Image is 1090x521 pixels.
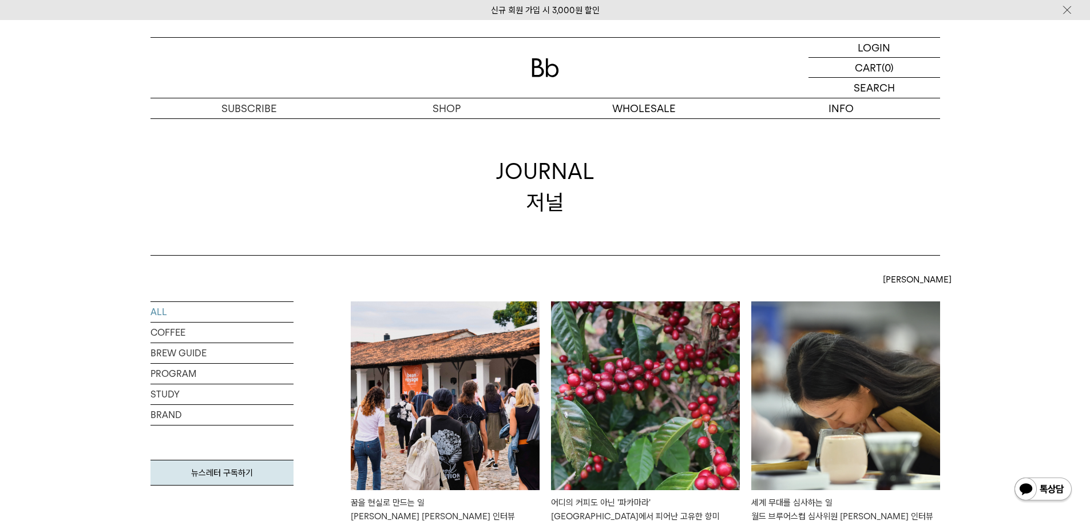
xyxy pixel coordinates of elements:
[882,58,894,77] p: (0)
[150,384,294,404] a: STUDY
[1013,476,1073,504] img: 카카오톡 채널 1:1 채팅 버튼
[808,38,940,58] a: LOGIN
[150,343,294,363] a: BREW GUIDE
[491,5,600,15] a: 신규 회원 가입 시 3,000원 할인
[150,323,294,343] a: COFFEE
[808,58,940,78] a: CART (0)
[532,58,559,77] img: 로고
[854,78,895,98] p: SEARCH
[150,460,294,486] a: 뉴스레터 구독하기
[551,301,740,490] img: 어디의 커피도 아닌 '파카마라'엘살바도르에서 피어난 고유한 향미
[743,98,940,118] p: INFO
[150,98,348,118] a: SUBSCRIBE
[348,98,545,118] a: SHOP
[150,302,294,322] a: ALL
[751,301,940,490] img: 세계 무대를 심사하는 일월드 브루어스컵 심사위원 크리스티 인터뷰
[150,405,294,425] a: BRAND
[351,301,540,490] img: 꿈을 현실로 만드는 일빈보야지 탁승희 대표 인터뷰
[883,273,952,287] span: [PERSON_NAME]
[496,156,594,217] div: JOURNAL 저널
[858,38,890,57] p: LOGIN
[545,98,743,118] p: WHOLESALE
[855,58,882,77] p: CART
[150,364,294,384] a: PROGRAM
